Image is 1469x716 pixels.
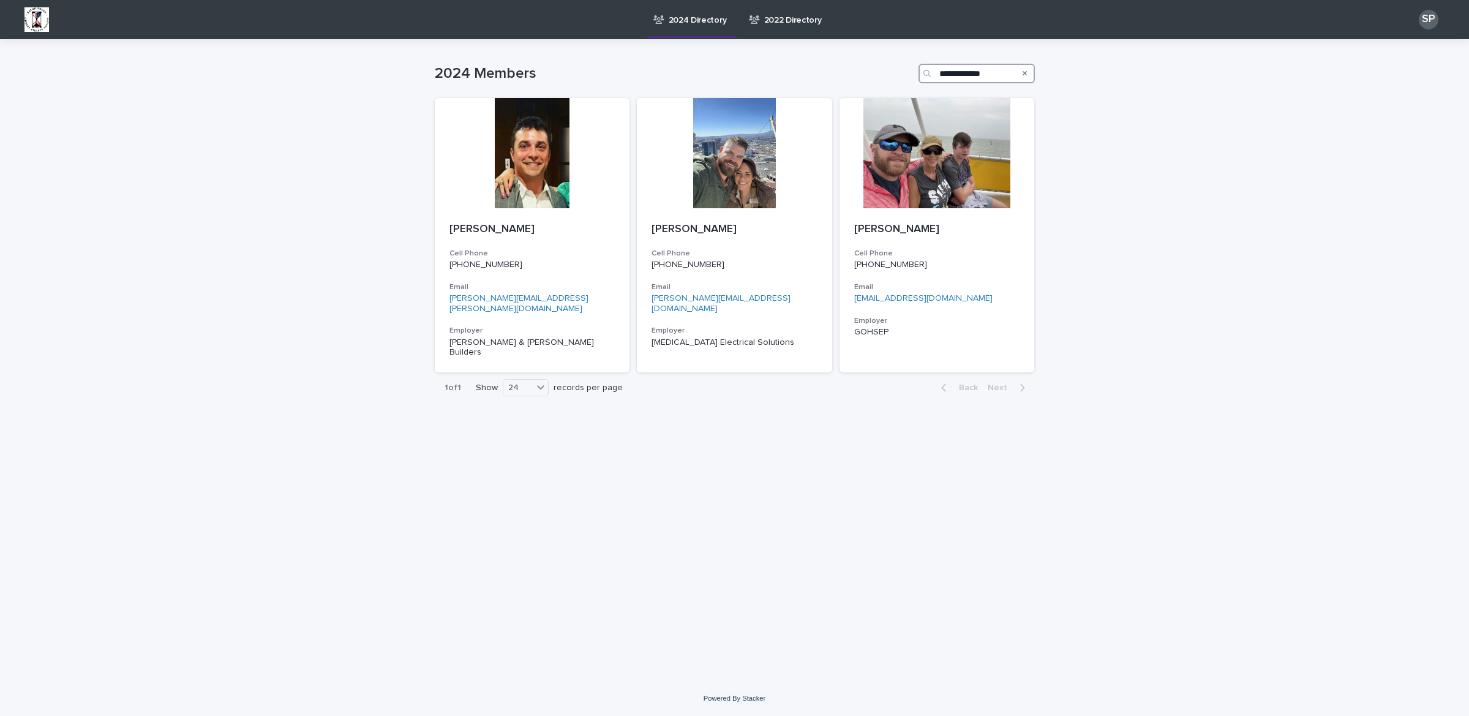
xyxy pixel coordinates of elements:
[435,98,630,372] a: [PERSON_NAME]Cell Phone[PHONE_NUMBER]Email[PERSON_NAME][EMAIL_ADDRESS][PERSON_NAME][DOMAIN_NAME]E...
[854,327,1020,337] p: GOHSEP
[854,260,927,269] a: [PHONE_NUMBER]
[652,337,817,348] p: [MEDICAL_DATA] Electrical Solutions
[652,294,791,313] a: [PERSON_NAME][EMAIL_ADDRESS][DOMAIN_NAME]
[449,260,522,269] a: [PHONE_NUMBER]
[449,223,615,236] p: [PERSON_NAME]
[988,383,1015,392] span: Next
[854,249,1020,258] h3: Cell Phone
[840,98,1035,372] a: [PERSON_NAME]Cell Phone[PHONE_NUMBER]Email[EMAIL_ADDRESS][DOMAIN_NAME]EmployerGOHSEP
[952,383,978,392] span: Back
[652,326,817,336] h3: Employer
[854,316,1020,326] h3: Employer
[449,294,588,313] a: [PERSON_NAME][EMAIL_ADDRESS][PERSON_NAME][DOMAIN_NAME]
[652,260,724,269] a: [PHONE_NUMBER]
[449,326,615,336] h3: Employer
[1419,10,1438,29] div: SP
[449,337,615,358] p: [PERSON_NAME] & [PERSON_NAME] Builders
[637,98,832,372] a: [PERSON_NAME]Cell Phone[PHONE_NUMBER]Email[PERSON_NAME][EMAIL_ADDRESS][DOMAIN_NAME]Employer[MEDIC...
[652,223,817,236] p: [PERSON_NAME]
[554,383,623,393] p: records per page
[449,282,615,292] h3: Email
[854,282,1020,292] h3: Email
[476,383,498,393] p: Show
[24,7,49,32] img: BsxibNoaTPe9uU9VL587
[449,249,615,258] h3: Cell Phone
[652,282,817,292] h3: Email
[652,249,817,258] h3: Cell Phone
[919,64,1035,83] input: Search
[983,382,1035,393] button: Next
[854,223,1020,236] p: [PERSON_NAME]
[931,382,983,393] button: Back
[435,65,914,83] h1: 2024 Members
[854,294,993,303] a: [EMAIL_ADDRESS][DOMAIN_NAME]
[435,373,471,403] p: 1 of 1
[704,695,765,702] a: Powered By Stacker
[503,382,533,394] div: 24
